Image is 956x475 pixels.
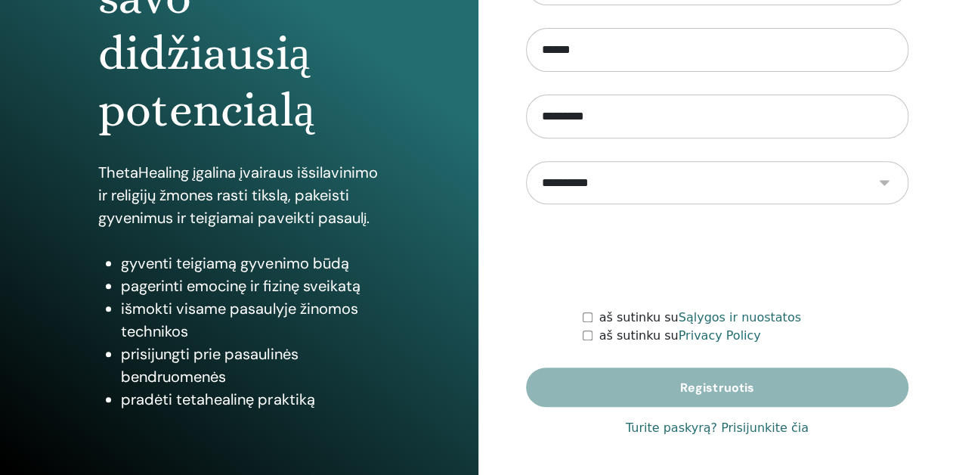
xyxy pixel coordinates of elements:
li: gyventi teigiamą gyvenimo būdą [121,252,379,275]
li: pradėti tetahealinę praktiką [121,388,379,411]
a: Sąlygos ir nuostatos [679,310,801,324]
label: aš sutinku su [599,309,800,327]
p: ThetaHealing įgalina įvairaus išsilavinimo ir religijų žmones rasti tikslą, pakeisti gyvenimus ir... [98,161,379,229]
li: prisijungti prie pasaulinės bendruomenės [121,343,379,388]
label: aš sutinku su [599,327,760,345]
iframe: reCAPTCHA [602,227,832,286]
li: išmokti visame pasaulyje žinomos technikos [121,297,379,343]
a: Privacy Policy [679,328,761,343]
a: Turite paskyrą? Prisijunkite čia [626,419,809,437]
li: pagerinti emocinę ir fizinę sveikatą [121,275,379,297]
